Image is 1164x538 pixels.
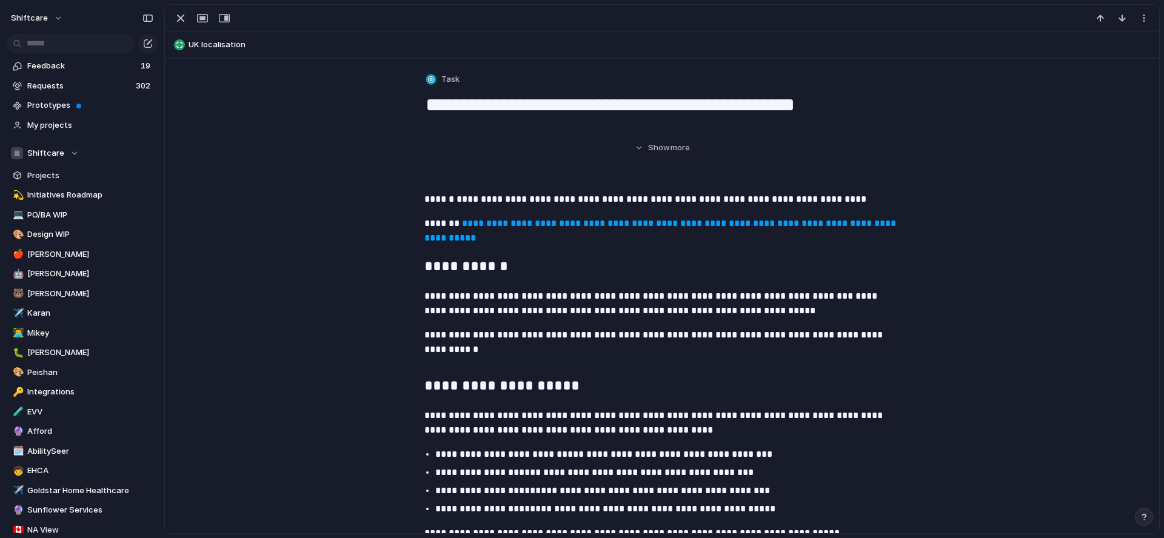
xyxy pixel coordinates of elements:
a: 💻PO/BA WIP [6,206,158,224]
a: 🧒EHCA [6,462,158,480]
div: 🐛 [13,346,21,360]
span: shiftcare [11,12,48,24]
span: Design WIP [27,228,153,241]
button: shiftcare [5,8,69,28]
button: 💻 [11,209,23,221]
div: 🎨 [13,228,21,242]
div: 🔑 [13,385,21,399]
button: Shiftcare [6,144,158,162]
a: 👨‍💻Mikey [6,324,158,342]
span: Feedback [27,60,137,72]
span: Initiatives Roadmap [27,189,153,201]
button: 🗓️ [11,445,23,457]
button: 🎨 [11,367,23,379]
button: ✈️ [11,307,23,319]
a: Prototypes [6,96,158,115]
button: 🧪 [11,406,23,418]
span: Goldstar Home Healthcare [27,485,153,497]
div: 🍎 [13,247,21,261]
span: 302 [136,80,153,92]
button: 🎨 [11,228,23,241]
span: Afford [27,425,153,437]
button: 🐻 [11,288,23,300]
button: 🧒 [11,465,23,477]
div: 🧪 [13,405,21,419]
button: UK localisation [170,35,1154,55]
a: My projects [6,116,158,134]
button: 🇨🇦 [11,524,23,536]
div: 🇨🇦 [13,523,21,537]
div: 🔮 [13,503,21,517]
span: [PERSON_NAME] [27,347,153,359]
div: 🍎[PERSON_NAME] [6,245,158,264]
span: My projects [27,119,153,131]
a: 🐻[PERSON_NAME] [6,285,158,303]
span: Projects [27,170,153,182]
span: Task [441,73,460,85]
span: Prototypes [27,99,153,111]
span: NA View [27,524,153,536]
a: Projects [6,167,158,185]
div: 🧒 [13,464,21,478]
a: 🔮Sunflower Services [6,501,158,519]
div: 🔮 [13,425,21,439]
a: 🎨Peishan [6,364,158,382]
a: 🧪EVV [6,403,158,421]
span: UK localisation [189,39,1154,51]
span: Peishan [27,367,153,379]
span: Requests [27,80,132,92]
a: 🔮Afford [6,422,158,440]
div: 🐻 [13,287,21,301]
a: 🔑Integrations [6,383,158,401]
a: ✈️Karan [6,304,158,322]
div: 💫 [13,188,21,202]
span: Show [648,142,670,154]
span: 19 [141,60,153,72]
span: [PERSON_NAME] [27,268,153,280]
span: EHCA [27,465,153,477]
button: 🐛 [11,347,23,359]
span: EVV [27,406,153,418]
div: 🗓️ [13,444,21,458]
div: ✈️ [13,483,21,497]
span: Shiftcare [27,147,64,159]
a: 🐛[PERSON_NAME] [6,344,158,362]
a: 💫Initiatives Roadmap [6,186,158,204]
div: 🤖 [13,267,21,281]
div: 🎨 [13,365,21,379]
span: more [671,142,690,154]
a: 🤖[PERSON_NAME] [6,265,158,283]
button: Showmore [424,137,900,159]
span: Integrations [27,386,153,398]
button: Task [423,71,463,88]
div: ✈️ [13,307,21,320]
span: AbilitySeer [27,445,153,457]
a: 🗓️AbilitySeer [6,442,158,460]
a: ✈️Goldstar Home Healthcare [6,482,158,500]
span: [PERSON_NAME] [27,248,153,261]
button: 👨‍💻 [11,327,23,339]
button: 🍎 [11,248,23,261]
a: 🎨Design WIP [6,225,158,244]
button: 🤖 [11,268,23,280]
span: Sunflower Services [27,504,153,516]
div: 👨‍💻 [13,326,21,340]
span: [PERSON_NAME] [27,288,153,300]
span: Karan [27,307,153,319]
button: 🔑 [11,386,23,398]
